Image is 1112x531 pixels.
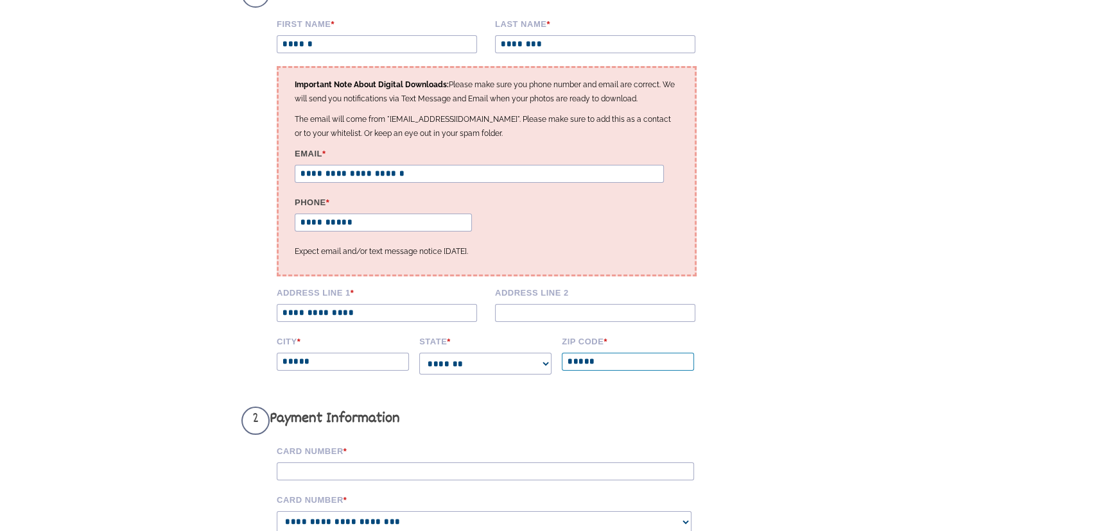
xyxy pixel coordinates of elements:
[295,112,679,140] p: The email will come from "[EMAIL_ADDRESS][DOMAIN_NAME]". Please make sure to add this as a contac...
[295,244,679,258] p: Expect email and/or text message notice [DATE].
[277,493,713,505] label: Card Number
[562,335,695,346] label: Zip code
[277,286,486,298] label: Address Line 1
[241,407,713,435] h3: Payment Information
[295,196,479,207] label: Phone
[295,80,449,89] strong: Important Note About Digital Downloads:
[277,335,410,346] label: City
[277,444,713,456] label: Card Number
[295,78,679,106] p: Please make sure you phone number and email are correct. We will send you notifications via Text ...
[277,17,486,29] label: First Name
[495,286,704,298] label: Address Line 2
[295,147,679,158] label: Email
[241,407,270,435] span: 2
[495,17,704,29] label: Last name
[419,335,553,346] label: State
